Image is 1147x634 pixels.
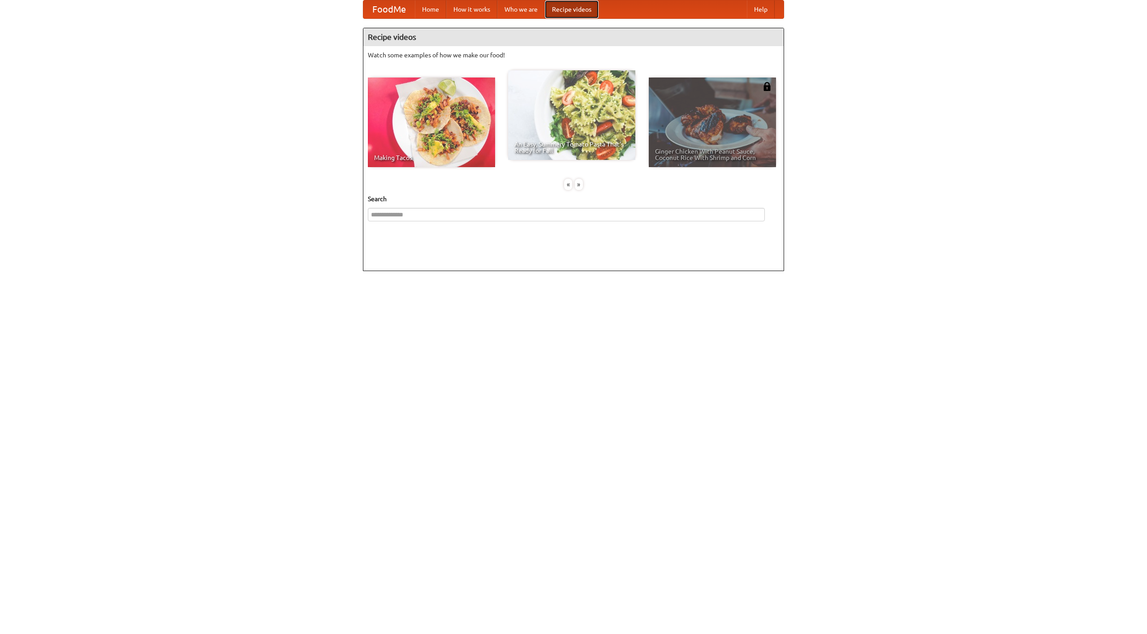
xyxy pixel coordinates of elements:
a: Making Tacos [368,78,495,167]
div: » [575,179,583,190]
a: FoodMe [363,0,415,18]
img: 483408.png [763,82,772,91]
a: Recipe videos [545,0,599,18]
a: How it works [446,0,497,18]
a: Who we are [497,0,545,18]
h5: Search [368,194,779,203]
span: Making Tacos [374,155,489,161]
a: An Easy, Summery Tomato Pasta That's Ready for Fall [508,70,635,160]
a: Home [415,0,446,18]
h4: Recipe videos [363,28,784,46]
div: « [564,179,572,190]
a: Help [747,0,775,18]
span: An Easy, Summery Tomato Pasta That's Ready for Fall [514,141,629,154]
p: Watch some examples of how we make our food! [368,51,779,60]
